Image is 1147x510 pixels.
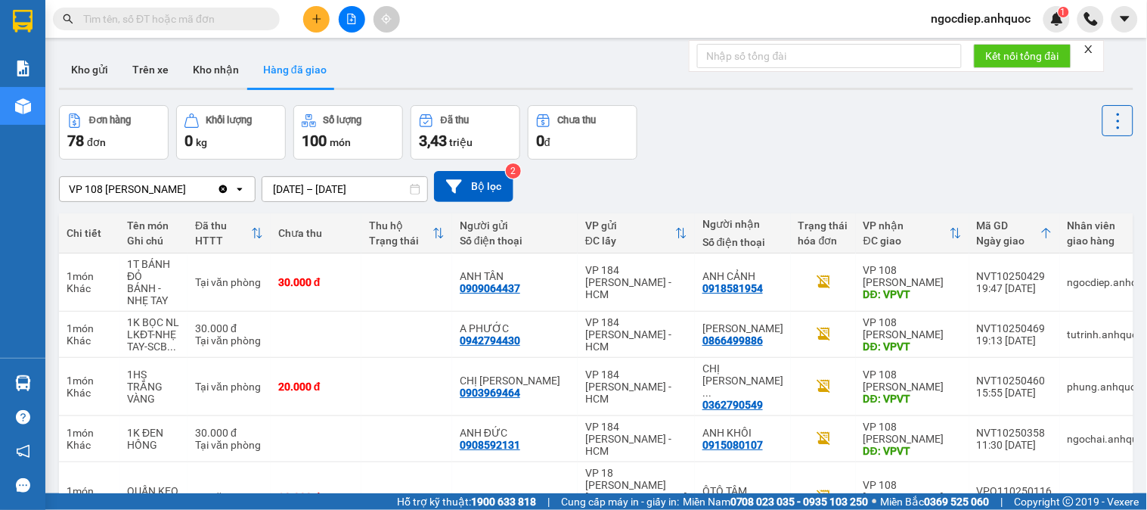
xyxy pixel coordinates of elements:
input: Select a date range. [262,177,427,201]
svg: open [234,183,246,195]
button: Trên xe [120,51,181,88]
div: Người nhận [702,218,783,230]
button: Số lượng100món [293,105,403,160]
div: ANH TUẤN [702,322,783,334]
div: ANH ĐỨC [460,427,570,439]
span: copyright [1063,496,1074,507]
div: Tại văn phòng [195,381,263,393]
div: Tại văn phòng [195,276,263,288]
span: | [547,493,550,510]
div: Khác [67,334,112,347]
span: ... [167,341,176,353]
img: phone-icon [1084,12,1098,26]
div: 20.000 đ [278,381,354,393]
div: ANH TÂN [460,270,570,282]
strong: 0369 525 060 [925,496,990,508]
div: NVT10250358 [977,427,1052,439]
span: ... [702,387,711,399]
span: đơn [87,136,106,148]
div: VP 108 [PERSON_NAME] [863,264,962,288]
button: file-add [339,6,365,33]
div: 0903969464 [460,387,520,399]
span: 0 [536,132,544,150]
strong: 1900 633 818 [471,496,536,508]
div: VPQ110250116 [977,485,1052,497]
span: aim [381,14,392,24]
span: Hỗ trợ kỹ thuật: [397,493,536,510]
button: Đơn hàng78đơn [59,105,169,160]
span: close [1083,44,1094,54]
input: Selected VP 108 Lê Hồng Phong - Vũng Tàu. [188,182,189,197]
div: Chưa thu [558,115,597,126]
div: Khác [67,387,112,399]
div: CHỊ TRANG VT [702,362,783,399]
span: plus [312,14,322,24]
span: 1 [1061,7,1066,17]
span: 78 [67,132,84,150]
sup: 1 [1059,7,1069,17]
div: 1 món [67,427,112,439]
span: search [63,14,73,24]
div: Tại văn phòng [195,439,263,451]
div: 1T BÁNH ĐỎ [127,258,180,282]
th: Toggle SortBy [969,213,1060,253]
div: Chưa thu [278,227,354,239]
div: Người gửi [460,219,570,232]
button: plus [303,6,330,33]
div: NVT10250460 [977,375,1052,387]
div: hóa đơn [798,235,848,247]
div: VP gửi [585,219,675,232]
div: Thu hộ [369,219,432,232]
button: Kho nhận [181,51,251,88]
div: CHỊ LINH [460,375,570,387]
span: 3,43 [419,132,447,150]
span: | [1001,493,1003,510]
span: Miền Bắc [881,493,990,510]
div: 1 món [67,322,112,334]
button: Đã thu3,43 triệu [411,105,520,160]
div: 15:55 [DATE] [977,387,1052,399]
span: 100 [302,132,327,150]
span: ⚪️ [873,499,877,505]
img: icon-new-feature [1050,12,1064,26]
div: Số điện thoại [460,235,570,247]
div: ANH KHÔI [702,427,783,439]
div: 1K BỌC NL [127,316,180,328]
div: Khối lượng [206,115,253,126]
div: 0362790549 [702,399,763,411]
div: 0915080107 [702,439,763,451]
div: ĐC lấy [585,235,675,247]
div: ANH CẢNH [702,270,783,282]
div: LKĐT-NHẸ TAY-SCB 11/10 [127,328,180,353]
img: logo-vxr [13,10,33,33]
div: DĐ: VPVT [863,445,962,457]
button: Khối lượng0kg [176,105,286,160]
div: 1 món [67,270,112,282]
span: Miền Nam [683,493,869,510]
span: 0 [184,132,193,150]
span: Kết nối tổng đài [986,48,1059,64]
div: VP 184 [PERSON_NAME] - HCM [585,369,687,405]
button: Bộ lọc [434,171,513,202]
div: Tên món [127,219,180,232]
div: 11:30 [DATE] [977,439,1052,451]
div: 19:13 [DATE] [977,334,1052,347]
div: DĐ: VPVT [863,393,962,405]
th: Toggle SortBy [188,213,271,253]
div: 1 món [67,375,112,387]
div: VP 108 [PERSON_NAME] [863,316,962,341]
button: Kho gửi [59,51,120,88]
div: 30.000 đ [195,322,263,334]
div: VP 184 [PERSON_NAME] - HCM [585,421,687,457]
input: Nhập số tổng đài [697,44,962,68]
span: caret-down [1118,12,1132,26]
span: ngocdiep.anhquoc [919,9,1043,28]
div: HTTT [195,235,251,247]
div: 30.000 đ [195,427,263,439]
div: Đã thu [441,115,469,126]
div: VP nhận [863,219,950,232]
svg: Clear value [217,183,229,195]
div: 0918581954 [702,282,763,294]
div: NVT10250429 [977,270,1052,282]
th: Toggle SortBy [578,213,695,253]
